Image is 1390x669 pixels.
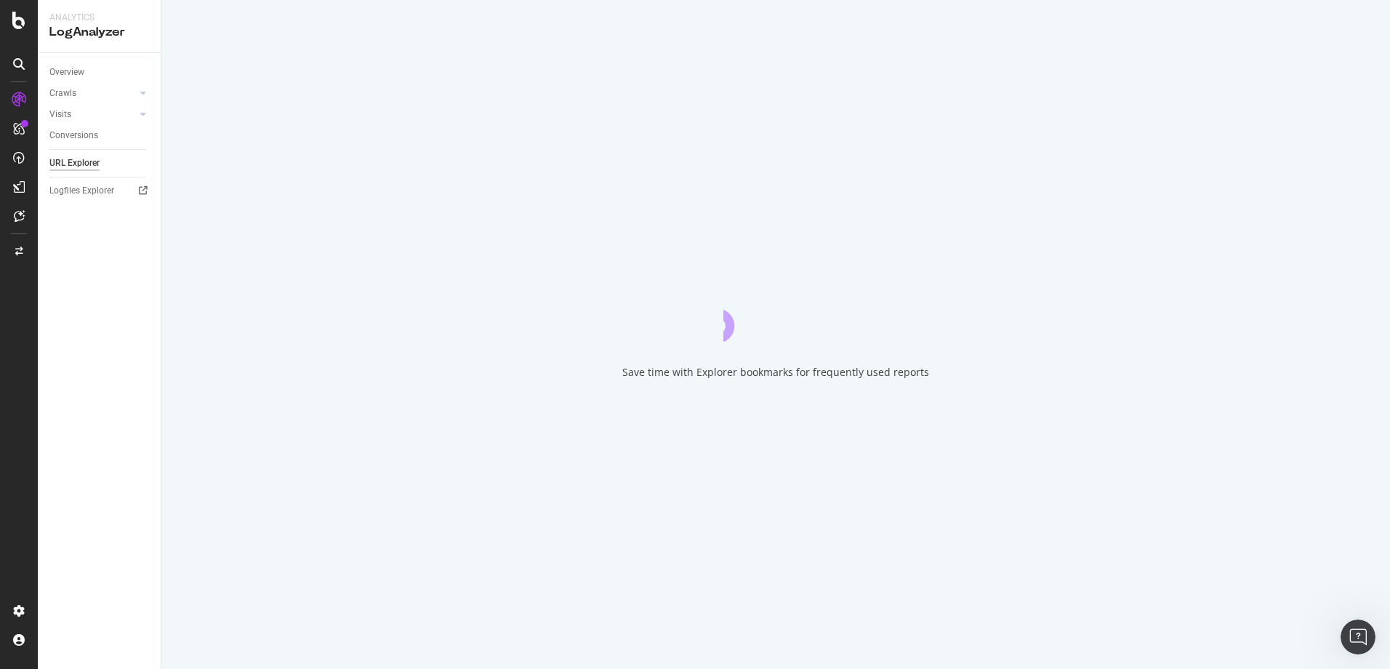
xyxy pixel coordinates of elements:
[49,12,149,24] div: Analytics
[49,128,150,143] a: Conversions
[49,65,150,80] a: Overview
[49,183,150,199] a: Logfiles Explorer
[49,24,149,41] div: LogAnalyzer
[49,128,98,143] div: Conversions
[622,365,929,380] div: Save time with Explorer bookmarks for frequently used reports
[49,183,114,199] div: Logfiles Explorer
[1341,620,1375,654] iframe: Intercom live chat
[49,156,150,171] a: URL Explorer
[49,86,136,101] a: Crawls
[49,107,71,122] div: Visits
[723,289,828,342] div: animation
[49,107,136,122] a: Visits
[49,86,76,101] div: Crawls
[49,156,100,171] div: URL Explorer
[49,65,84,80] div: Overview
